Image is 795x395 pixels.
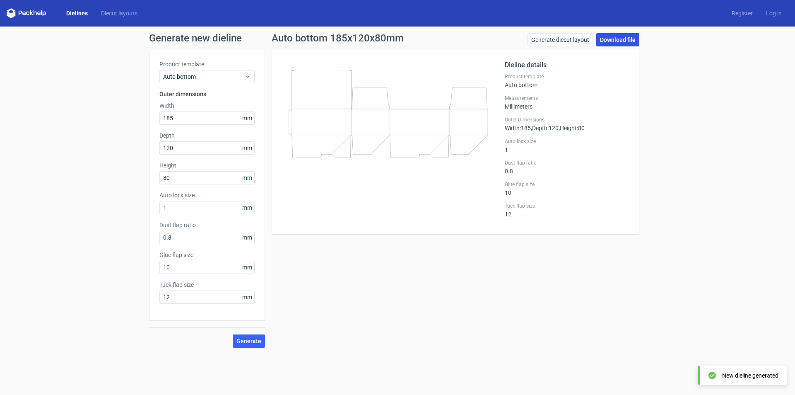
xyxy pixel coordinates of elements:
span: mm [240,261,254,274]
span: mm [240,142,254,154]
label: Glue flap size [159,251,255,259]
label: Measurements [505,95,629,102]
label: Glue flap size [505,181,629,188]
label: Product template [159,60,255,68]
span: Auto bottom [163,73,245,81]
span: mm [240,291,254,303]
div: 10 [505,181,629,196]
a: Dielines [60,9,94,17]
label: Dust flap ratio [159,221,255,229]
label: Product template [505,73,629,80]
label: Auto lock size [505,138,629,145]
h2: Dieline details [505,60,629,70]
label: Tuck flap size [159,281,255,289]
span: mm [240,172,254,184]
button: Generate [233,334,265,348]
a: Generate diecut layout [528,33,593,46]
label: Height [159,161,255,170]
a: Diecut layouts [94,9,144,17]
a: Log in [759,9,788,17]
span: , Height : 80 [559,125,585,131]
span: mm [240,112,254,124]
span: , Depth : 120 [531,125,559,131]
label: Tuck flap size [505,203,629,209]
div: New dieline generated [722,371,778,380]
span: Width : 185 [505,125,531,131]
h1: Auto bottom 185x120x80mm [272,33,404,43]
span: mm [240,231,254,244]
a: Register [725,9,759,17]
a: Download file [596,33,639,46]
label: Width [159,102,255,110]
div: 1 [505,138,629,153]
label: Outer Dimensions [505,116,629,123]
div: 12 [505,203,629,218]
span: Generate [236,338,261,344]
div: Auto bottom [505,73,629,88]
label: Depth [159,131,255,140]
h1: Generate new dieline [149,33,646,43]
div: Millimeters [505,95,629,110]
label: Dust flap ratio [505,160,629,166]
span: mm [240,201,254,214]
h3: Outer dimensions [159,90,255,98]
label: Auto lock size [159,191,255,199]
div: 0.8 [505,160,629,174]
